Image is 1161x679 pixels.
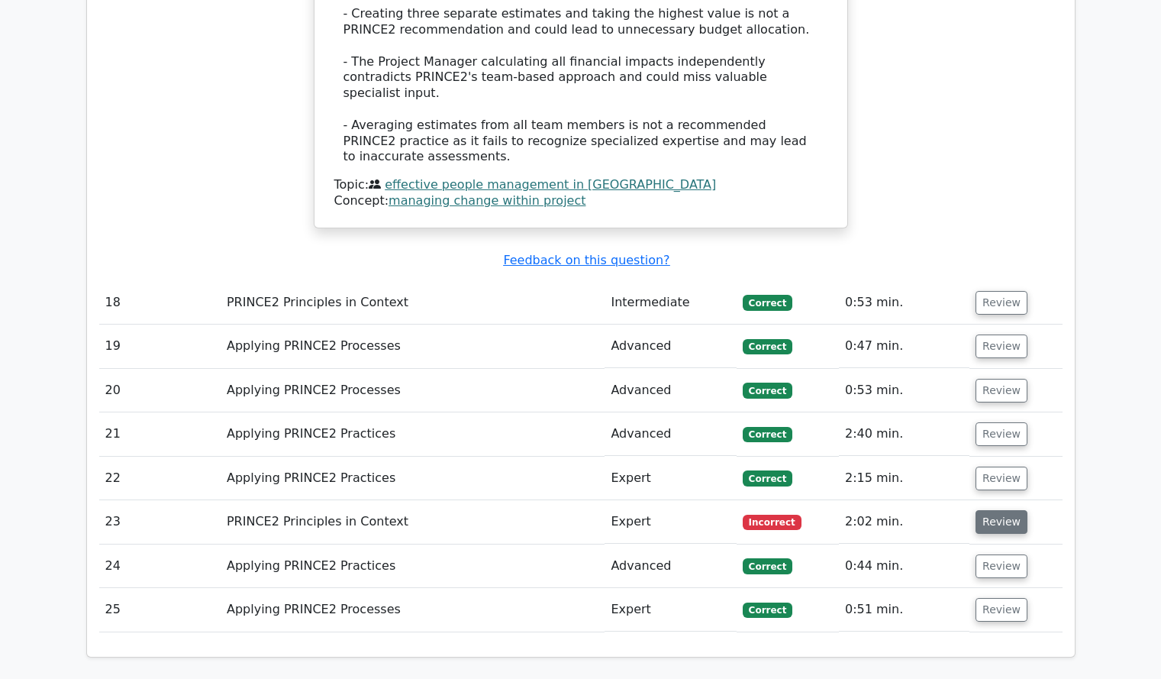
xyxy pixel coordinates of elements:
[976,467,1027,490] button: Review
[334,193,827,209] div: Concept:
[221,457,605,500] td: Applying PRINCE2 Practices
[743,603,792,618] span: Correct
[99,325,221,368] td: 19
[221,545,605,588] td: Applying PRINCE2 Practices
[976,379,1027,403] button: Review
[743,295,792,310] span: Correct
[605,412,736,456] td: Advanced
[221,412,605,456] td: Applying PRINCE2 Practices
[839,545,969,588] td: 0:44 min.
[221,369,605,412] td: Applying PRINCE2 Processes
[99,500,221,544] td: 23
[743,383,792,398] span: Correct
[605,325,736,368] td: Advanced
[743,339,792,354] span: Correct
[385,177,716,192] a: effective people management in [GEOGRAPHIC_DATA]
[99,281,221,325] td: 18
[99,412,221,456] td: 21
[743,558,792,574] span: Correct
[976,555,1027,578] button: Review
[605,500,736,544] td: Expert
[334,177,827,193] div: Topic:
[99,457,221,500] td: 22
[743,515,801,530] span: Incorrect
[605,588,736,632] td: Expert
[389,193,585,208] a: managing change within project
[221,588,605,632] td: Applying PRINCE2 Processes
[839,412,969,456] td: 2:40 min.
[976,510,1027,534] button: Review
[839,325,969,368] td: 0:47 min.
[221,500,605,544] td: PRINCE2 Principles in Context
[743,470,792,486] span: Correct
[605,369,736,412] td: Advanced
[839,369,969,412] td: 0:53 min.
[839,500,969,544] td: 2:02 min.
[605,545,736,588] td: Advanced
[839,281,969,325] td: 0:53 min.
[605,281,736,325] td: Intermediate
[503,253,669,267] a: Feedback on this question?
[976,291,1027,315] button: Review
[839,588,969,632] td: 0:51 min.
[221,281,605,325] td: PRINCE2 Principles in Context
[605,457,736,500] td: Expert
[976,422,1027,446] button: Review
[976,598,1027,622] button: Review
[976,335,1027,358] button: Review
[99,369,221,412] td: 20
[99,545,221,588] td: 24
[839,457,969,500] td: 2:15 min.
[99,588,221,632] td: 25
[743,427,792,442] span: Correct
[221,325,605,368] td: Applying PRINCE2 Processes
